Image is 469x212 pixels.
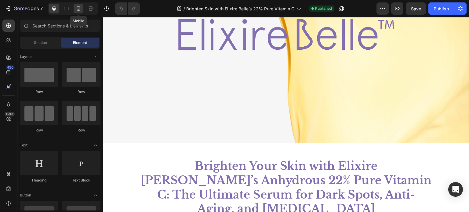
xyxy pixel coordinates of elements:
[20,20,100,32] input: Search Sections & Elements
[20,128,58,133] div: Row
[103,17,469,212] iframe: Design area
[434,5,449,12] div: Publish
[91,52,100,62] span: Toggle open
[37,142,330,200] h1: Brighten Your Skin with Elixire [PERSON_NAME]’s Anhydrous 22% Pure Vitamin C: The Ultimate Serum ...
[20,89,58,95] div: Row
[184,5,185,12] span: /
[6,65,15,70] div: 450
[91,190,100,200] span: Toggle open
[5,112,15,117] div: Beta
[186,5,294,12] span: Brighten Skin with Elixire Belle’s 22% Pure Vitamin C
[428,2,454,15] button: Publish
[448,182,463,197] div: Open Intercom Messenger
[73,40,87,45] span: Element
[20,178,58,183] div: Heading
[115,2,140,15] div: Undo/Redo
[34,40,47,45] span: Section
[91,140,100,150] span: Toggle open
[20,54,32,59] span: Layout
[20,142,27,148] span: Text
[62,178,100,183] div: Text Block
[62,89,100,95] div: Row
[315,6,332,11] span: Published
[62,128,100,133] div: Row
[411,6,421,11] span: Save
[20,192,31,198] span: Button
[2,2,45,15] button: 7
[406,2,426,15] button: Save
[40,5,43,12] p: 7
